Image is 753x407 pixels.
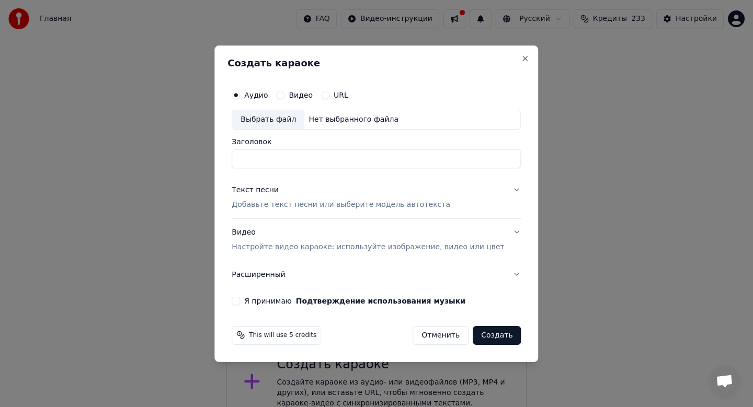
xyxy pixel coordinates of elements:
[232,261,521,288] button: Расширенный
[227,59,525,68] h2: Создать караоке
[232,241,504,252] p: Настройте видео караоке: используйте изображение, видео или цвет
[296,297,465,304] button: Я принимаю
[232,219,521,261] button: ВидеоНастройте видео караоке: используйте изображение, видео или цвет
[232,138,521,145] label: Заголовок
[334,91,348,99] label: URL
[473,325,521,344] button: Создать
[232,110,304,129] div: Выбрать файл
[232,200,450,210] p: Добавьте текст песни или выберите модель автотекста
[232,177,521,218] button: Текст песниДобавьте текст песни или выберите модель автотекста
[244,91,268,99] label: Аудио
[289,91,313,99] label: Видео
[244,297,465,304] label: Я принимаю
[304,114,403,125] div: Нет выбранного файла
[249,331,316,339] span: This will use 5 credits
[413,325,469,344] button: Отменить
[232,227,504,252] div: Видео
[232,185,279,195] div: Текст песни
